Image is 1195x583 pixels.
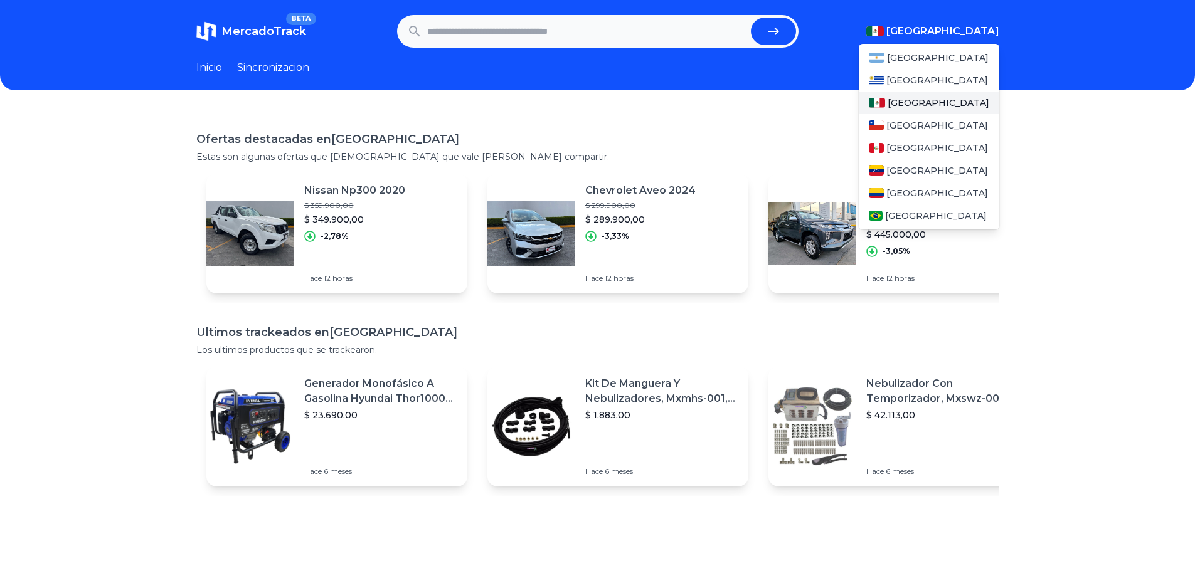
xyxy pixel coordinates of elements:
[304,201,405,211] p: $ 359.900,00
[304,466,457,476] p: Hace 6 meses
[585,273,696,283] p: Hace 12 horas
[886,74,988,87] span: [GEOGRAPHIC_DATA]
[206,366,467,486] a: Featured imageGenerador Monofásico A Gasolina Hyundai Thor10000 P 11.5 Kw$ 23.690,00Hace 6 meses
[869,53,885,63] img: Argentina
[859,137,999,159] a: Peru[GEOGRAPHIC_DATA]
[321,231,349,241] p: -2,78%
[866,376,1019,406] p: Nebulizador Con Temporizador, Mxswz-009, 50m, 40 Boquillas
[859,159,999,182] a: Venezuela[GEOGRAPHIC_DATA]
[196,21,216,41] img: MercadoTrack
[768,366,1029,486] a: Featured imageNebulizador Con Temporizador, Mxswz-009, 50m, 40 Boquillas$ 42.113,00Hace 6 meses
[196,60,222,75] a: Inicio
[196,150,999,163] p: Estas son algunas ofertas que [DEMOGRAPHIC_DATA] que vale [PERSON_NAME] compartir.
[487,366,748,486] a: Featured imageKit De Manguera Y Nebulizadores, Mxmhs-001, 6m, 6 Tees, 8 Bo$ 1.883,00Hace 6 meses
[885,209,987,222] span: [GEOGRAPHIC_DATA]
[869,98,885,108] img: Mexico
[487,382,575,470] img: Featured image
[196,21,306,41] a: MercadoTrackBETA
[869,143,884,153] img: Peru
[866,26,884,36] img: Mexico
[887,51,989,64] span: [GEOGRAPHIC_DATA]
[237,60,309,75] a: Sincronizacion
[585,183,696,198] p: Chevrolet Aveo 2024
[886,187,988,199] span: [GEOGRAPHIC_DATA]
[206,382,294,470] img: Featured image
[304,183,405,198] p: Nissan Np300 2020
[304,273,405,283] p: Hace 12 horas
[886,24,999,39] span: [GEOGRAPHIC_DATA]
[196,130,999,148] h1: Ofertas destacadas en [GEOGRAPHIC_DATA]
[886,119,988,132] span: [GEOGRAPHIC_DATA]
[585,201,696,211] p: $ 299.900,00
[206,189,294,277] img: Featured image
[768,189,856,277] img: Featured image
[866,273,1019,283] p: Hace 12 horas
[487,173,748,293] a: Featured imageChevrolet Aveo 2024$ 299.900,00$ 289.900,00-3,33%Hace 12 horas
[859,92,999,114] a: Mexico[GEOGRAPHIC_DATA]
[859,69,999,92] a: Uruguay[GEOGRAPHIC_DATA]
[866,466,1019,476] p: Hace 6 meses
[206,173,467,293] a: Featured imageNissan Np300 2020$ 359.900,00$ 349.900,00-2,78%Hace 12 horas
[886,142,988,154] span: [GEOGRAPHIC_DATA]
[585,466,738,476] p: Hace 6 meses
[866,228,1019,241] p: $ 445.000,00
[869,188,884,198] img: Colombia
[602,231,629,241] p: -3,33%
[196,344,999,356] p: Los ultimos productos que se trackearon.
[859,182,999,204] a: Colombia[GEOGRAPHIC_DATA]
[304,376,457,406] p: Generador Monofásico A Gasolina Hyundai Thor10000 P 11.5 Kw
[585,213,696,226] p: $ 289.900,00
[585,376,738,406] p: Kit De Manguera Y Nebulizadores, Mxmhs-001, 6m, 6 Tees, 8 Bo
[585,409,738,421] p: $ 1.883,00
[196,323,999,341] h1: Ultimos trackeados en [GEOGRAPHIC_DATA]
[768,173,1029,293] a: Featured imageMitsubishi L200 Glx 4x4 Diesel 2022$ 459.000,00$ 445.000,00-3,05%Hace 12 horas
[487,189,575,277] img: Featured image
[866,24,999,39] button: [GEOGRAPHIC_DATA]
[768,382,856,470] img: Featured image
[221,24,306,38] span: MercadoTrack
[859,204,999,227] a: Brasil[GEOGRAPHIC_DATA]
[886,164,988,177] span: [GEOGRAPHIC_DATA]
[286,13,316,25] span: BETA
[883,246,910,256] p: -3,05%
[888,97,989,109] span: [GEOGRAPHIC_DATA]
[866,409,1019,421] p: $ 42.113,00
[869,165,884,176] img: Venezuela
[869,211,883,221] img: Brasil
[304,409,457,421] p: $ 23.690,00
[869,75,884,85] img: Uruguay
[859,114,999,137] a: Chile[GEOGRAPHIC_DATA]
[869,120,884,130] img: Chile
[859,46,999,69] a: Argentina[GEOGRAPHIC_DATA]
[304,213,405,226] p: $ 349.900,00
